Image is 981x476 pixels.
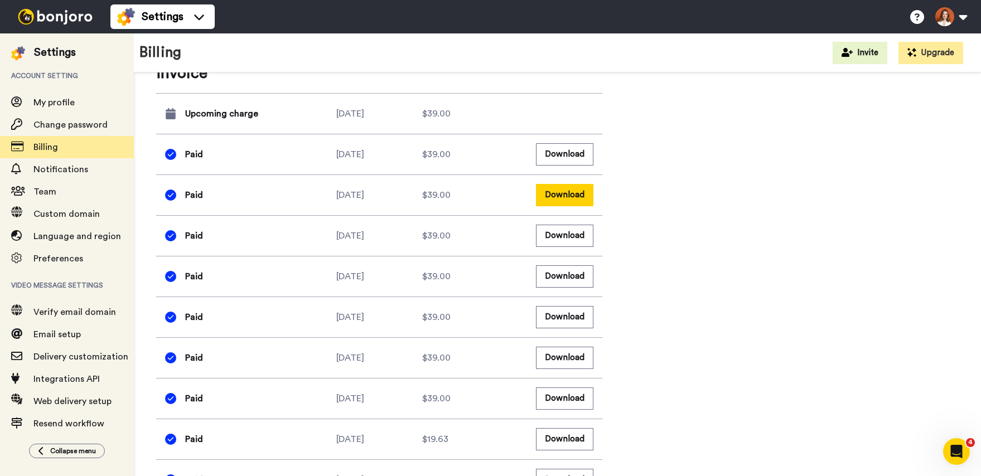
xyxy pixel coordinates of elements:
[185,392,203,405] span: Paid
[966,438,975,447] span: 4
[185,270,203,283] span: Paid
[422,229,451,242] span: $39.00
[536,225,593,246] button: Download
[33,187,56,196] span: Team
[336,270,422,283] div: [DATE]
[33,98,75,107] span: My profile
[142,9,183,25] span: Settings
[33,254,83,263] span: Preferences
[33,397,112,406] span: Web delivery setup
[29,444,105,458] button: Collapse menu
[536,347,593,368] button: Download
[898,42,963,64] button: Upgrade
[336,148,422,161] div: [DATE]
[13,9,97,25] img: bj-logo-header-white.svg
[33,308,116,317] span: Verify email domain
[422,148,451,161] span: $39.00
[336,310,422,324] div: [DATE]
[33,419,104,428] span: Resend workflow
[33,352,128,361] span: Delivery customization
[185,188,203,202] span: Paid
[33,165,88,174] span: Notifications
[536,265,593,287] button: Download
[33,330,81,339] span: Email setup
[536,306,593,328] button: Download
[536,387,593,409] button: Download
[422,392,451,405] span: $39.00
[336,433,422,446] div: [DATE]
[833,42,887,64] button: Invite
[422,107,508,120] div: $39.00
[422,270,451,283] span: $39.00
[336,392,422,405] div: [DATE]
[336,107,422,120] div: [DATE]
[33,210,100,218] span: Custom domain
[536,143,593,165] button: Download
[536,184,593,206] button: Download
[422,188,451,202] span: $39.00
[33,120,108,129] span: Change password
[117,8,135,26] img: settings-colored.svg
[156,62,602,84] span: Invoice
[336,229,422,242] div: [DATE]
[943,438,970,465] iframe: Intercom live chat
[422,433,448,446] span: $19.63
[422,310,451,324] span: $39.00
[422,351,451,365] span: $39.00
[336,351,422,365] div: [DATE]
[185,310,203,324] span: Paid
[185,107,258,120] span: Upcoming charge
[185,229,203,242] span: Paid
[11,46,25,60] img: settings-colored.svg
[33,375,100,383] span: Integrations API
[185,351,203,365] span: Paid
[139,45,181,61] h1: Billing
[185,148,203,161] span: Paid
[50,446,96,455] span: Collapse menu
[33,143,58,152] span: Billing
[336,188,422,202] div: [DATE]
[33,232,121,241] span: Language and region
[536,428,593,450] button: Download
[185,433,203,446] span: Paid
[34,45,76,60] div: Settings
